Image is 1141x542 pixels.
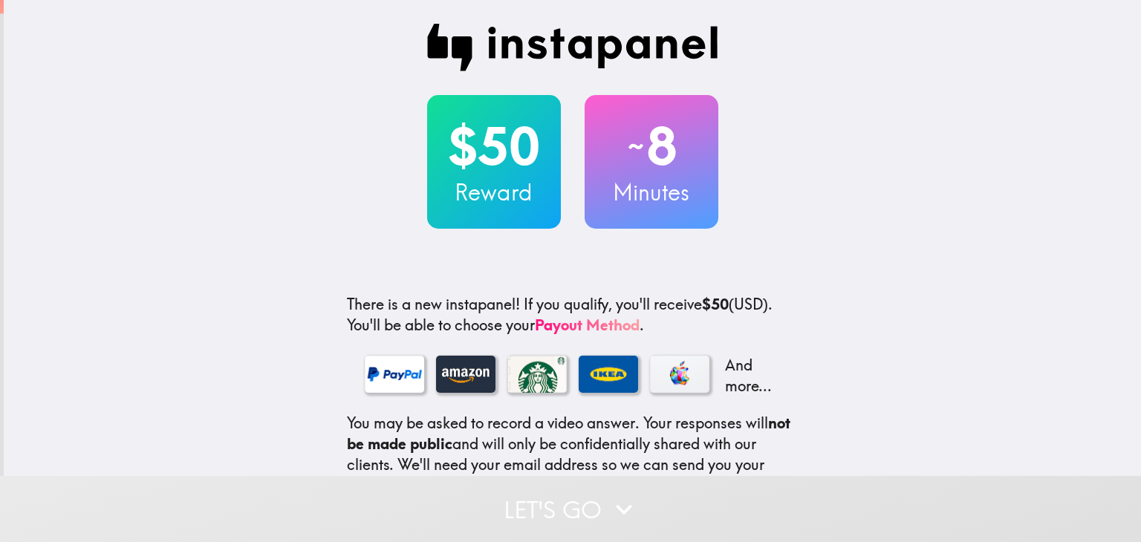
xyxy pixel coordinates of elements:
[427,116,561,177] h2: $50
[347,413,799,496] p: You may be asked to record a video answer. Your responses will and will only be confidentially sh...
[585,177,718,208] h3: Minutes
[721,355,781,396] p: And more...
[347,294,799,336] p: If you qualify, you'll receive (USD) . You'll be able to choose your .
[347,295,520,313] span: There is a new instapanel!
[427,24,718,71] img: Instapanel
[625,124,646,169] span: ~
[535,316,640,334] a: Payout Method
[347,414,790,453] b: not be made public
[702,295,729,313] b: $50
[427,177,561,208] h3: Reward
[585,116,718,177] h2: 8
